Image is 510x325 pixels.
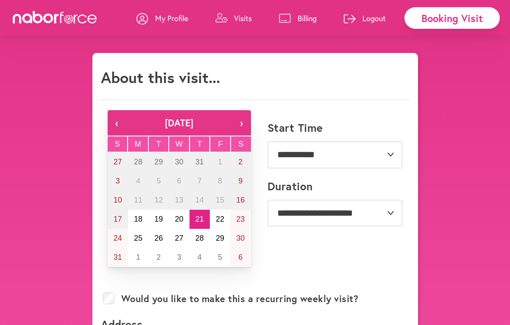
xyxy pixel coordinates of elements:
[230,248,251,267] button: September 6, 2025
[128,172,148,191] button: August 4, 2025
[128,153,148,172] button: July 28, 2025
[195,215,204,223] abbr: August 21, 2025
[156,140,161,148] abbr: Tuesday
[210,229,230,248] button: August 29, 2025
[230,210,251,229] button: August 23, 2025
[215,6,252,31] a: Visits
[108,191,128,210] button: August 10, 2025
[238,140,243,148] abbr: Saturday
[169,191,189,210] button: August 13, 2025
[134,234,142,242] abbr: August 25, 2025
[154,196,163,204] abbr: August 12, 2025
[169,229,189,248] button: August 27, 2025
[190,229,210,248] button: August 28, 2025
[114,158,122,166] abbr: July 27, 2025
[279,6,317,31] a: Billing
[156,253,161,261] abbr: September 2, 2025
[210,191,230,210] button: August 15, 2025
[218,158,222,166] abbr: August 1, 2025
[128,191,148,210] button: August 11, 2025
[128,210,148,229] button: August 18, 2025
[210,153,230,172] button: August 1, 2025
[230,153,251,172] button: August 2, 2025
[177,177,181,185] abbr: August 6, 2025
[169,210,189,229] button: August 20, 2025
[210,248,230,267] button: September 5, 2025
[116,177,120,185] abbr: August 3, 2025
[154,215,163,223] abbr: August 19, 2025
[230,191,251,210] button: August 16, 2025
[177,253,181,261] abbr: September 3, 2025
[175,158,183,166] abbr: July 30, 2025
[190,248,210,267] button: September 4, 2025
[108,153,128,172] button: July 27, 2025
[148,153,169,172] button: July 29, 2025
[230,172,251,191] button: August 9, 2025
[114,253,122,261] abbr: August 31, 2025
[238,253,242,261] abbr: September 6, 2025
[190,191,210,210] button: August 14, 2025
[230,229,251,248] button: August 30, 2025
[175,196,183,204] abbr: August 13, 2025
[114,234,122,242] abbr: August 24, 2025
[190,210,210,229] button: August 21, 2025
[236,215,245,223] abbr: August 23, 2025
[218,140,223,148] abbr: Friday
[175,215,183,223] abbr: August 20, 2025
[114,196,122,204] abbr: August 10, 2025
[128,229,148,248] button: August 25, 2025
[154,158,163,166] abbr: July 29, 2025
[176,140,183,148] abbr: Wednesday
[232,110,251,136] button: ›
[268,121,323,134] label: Start Time
[210,210,230,229] button: August 22, 2025
[298,13,317,23] p: Billing
[268,180,313,193] label: Duration
[198,140,202,148] abbr: Thursday
[169,153,189,172] button: July 30, 2025
[238,158,242,166] abbr: August 2, 2025
[108,229,128,248] button: August 24, 2025
[137,6,188,31] a: My Profile
[198,253,202,261] abbr: September 4, 2025
[148,191,169,210] button: August 12, 2025
[108,248,128,267] button: August 31, 2025
[236,196,245,204] abbr: August 16, 2025
[198,177,202,185] abbr: August 7, 2025
[362,13,386,23] p: Logout
[101,68,220,86] h1: About this visit...
[115,140,120,148] abbr: Sunday
[190,172,210,191] button: August 7, 2025
[134,196,142,204] abbr: August 11, 2025
[216,234,224,242] abbr: August 29, 2025
[195,158,204,166] abbr: July 31, 2025
[236,234,245,242] abbr: August 30, 2025
[134,158,142,166] abbr: July 28, 2025
[148,248,169,267] button: September 2, 2025
[136,253,140,261] abbr: September 1, 2025
[195,234,204,242] abbr: August 28, 2025
[126,110,232,136] button: [DATE]
[216,215,224,223] abbr: August 22, 2025
[148,229,169,248] button: August 26, 2025
[156,177,161,185] abbr: August 5, 2025
[344,6,386,31] a: Logout
[148,210,169,229] button: August 19, 2025
[136,177,140,185] abbr: August 4, 2025
[128,248,148,267] button: September 1, 2025
[114,215,122,223] abbr: August 17, 2025
[155,13,188,23] p: My Profile
[238,177,242,185] abbr: August 9, 2025
[216,196,224,204] abbr: August 15, 2025
[108,210,128,229] button: August 17, 2025
[121,293,359,304] label: Would you like to make this a recurring weekly visit?
[135,140,141,148] abbr: Monday
[218,253,222,261] abbr: September 5, 2025
[108,172,128,191] button: August 3, 2025
[154,234,163,242] abbr: August 26, 2025
[218,177,222,185] abbr: August 8, 2025
[134,215,142,223] abbr: August 18, 2025
[169,172,189,191] button: August 6, 2025
[108,110,126,136] button: ‹
[195,196,204,204] abbr: August 14, 2025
